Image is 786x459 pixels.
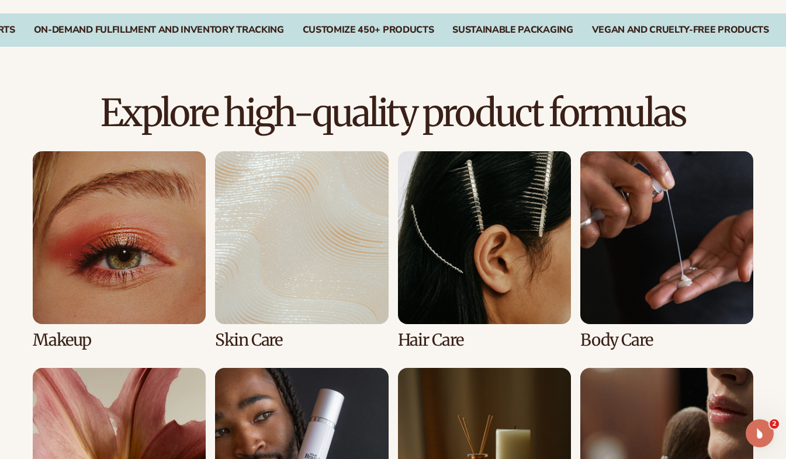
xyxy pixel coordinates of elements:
iframe: Intercom live chat [746,419,774,447]
div: 3 / 8 [398,151,571,349]
div: SUSTAINABLE PACKAGING [452,25,573,36]
h3: Hair Care [398,331,571,349]
div: 4 / 8 [580,151,753,349]
h3: Body Care [580,331,753,349]
div: VEGAN AND CRUELTY-FREE PRODUCTS [592,25,769,36]
div: On-Demand Fulfillment and Inventory Tracking [34,25,284,36]
div: CUSTOMIZE 450+ PRODUCTS [303,25,434,36]
div: 1 / 8 [33,151,206,349]
div: 2 / 8 [215,151,388,349]
h3: Makeup [33,331,206,349]
span: 2 [770,419,779,429]
h2: Explore high-quality product formulas [33,93,753,133]
h3: Skin Care [215,331,388,349]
